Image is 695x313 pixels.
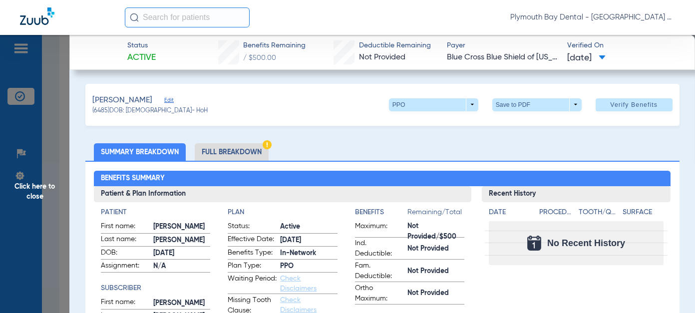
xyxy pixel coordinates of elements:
[610,101,658,109] span: Verify Benefits
[101,234,150,246] span: Last name:
[407,244,464,254] span: Not Provided
[280,248,337,259] span: In-Network
[101,261,150,273] span: Assignment:
[101,283,210,294] h4: Subscriber
[195,143,269,161] li: Full Breakdown
[645,265,695,313] iframe: Chat Widget
[153,222,210,232] span: [PERSON_NAME]
[489,207,531,221] app-breakdown-title: Date
[579,207,620,221] app-breakdown-title: Tooth/Quad
[407,288,464,299] span: Not Provided
[94,143,186,161] li: Summary Breakdown
[539,207,575,218] h4: Procedure
[101,248,150,260] span: DOB:
[153,248,210,259] span: [DATE]
[263,140,272,149] img: Hazard
[407,207,464,221] span: Remaining/Total
[127,51,156,64] span: Active
[127,40,156,51] span: Status
[355,207,407,218] h4: Benefits
[280,261,337,272] span: PPO
[623,207,664,221] app-breakdown-title: Surface
[153,235,210,246] span: [PERSON_NAME]
[510,12,675,22] span: Plymouth Bay Dental - [GEOGRAPHIC_DATA] Dental
[280,275,317,292] a: Check Disclaimers
[228,207,337,218] h4: Plan
[228,234,277,246] span: Effective Date:
[355,221,404,237] span: Maximum:
[92,107,208,116] span: (6485) DOB: [DEMOGRAPHIC_DATA] - HoH
[94,186,471,202] h3: Patient & Plan Information
[407,266,464,277] span: Not Provided
[125,7,250,27] input: Search for patients
[20,7,54,25] img: Zuub Logo
[101,297,150,309] span: First name:
[92,94,152,107] span: [PERSON_NAME]
[355,261,404,282] span: Fam. Deductible:
[355,207,407,221] app-breakdown-title: Benefits
[153,298,210,309] span: [PERSON_NAME]
[527,236,541,251] img: Calendar
[355,238,404,259] span: Ind. Deductible:
[228,221,277,233] span: Status:
[101,221,150,233] span: First name:
[355,283,404,304] span: Ortho Maximum:
[567,52,606,64] span: [DATE]
[130,13,139,22] img: Search Icon
[280,222,337,232] span: Active
[164,97,173,106] span: Edit
[243,40,306,51] span: Benefits Remaining
[539,207,575,221] app-breakdown-title: Procedure
[489,207,531,218] h4: Date
[407,227,464,237] span: Not Provided/$500
[359,40,431,51] span: Deductible Remaining
[447,40,559,51] span: Payer
[492,98,582,111] button: Save to PDF
[243,54,276,61] span: / $500.00
[623,207,664,218] h4: Surface
[447,51,559,64] span: Blue Cross Blue Shield of [US_STATE]
[153,261,210,272] span: N/A
[228,261,277,273] span: Plan Type:
[228,248,277,260] span: Benefits Type:
[567,40,679,51] span: Verified On
[280,235,337,246] span: [DATE]
[359,53,405,61] span: Not Provided
[482,186,671,202] h3: Recent History
[228,274,277,294] span: Waiting Period:
[389,98,478,111] button: PPO
[579,207,620,218] h4: Tooth/Quad
[94,171,671,187] h2: Benefits Summary
[101,207,210,218] h4: Patient
[547,238,625,248] span: No Recent History
[596,98,673,111] button: Verify Benefits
